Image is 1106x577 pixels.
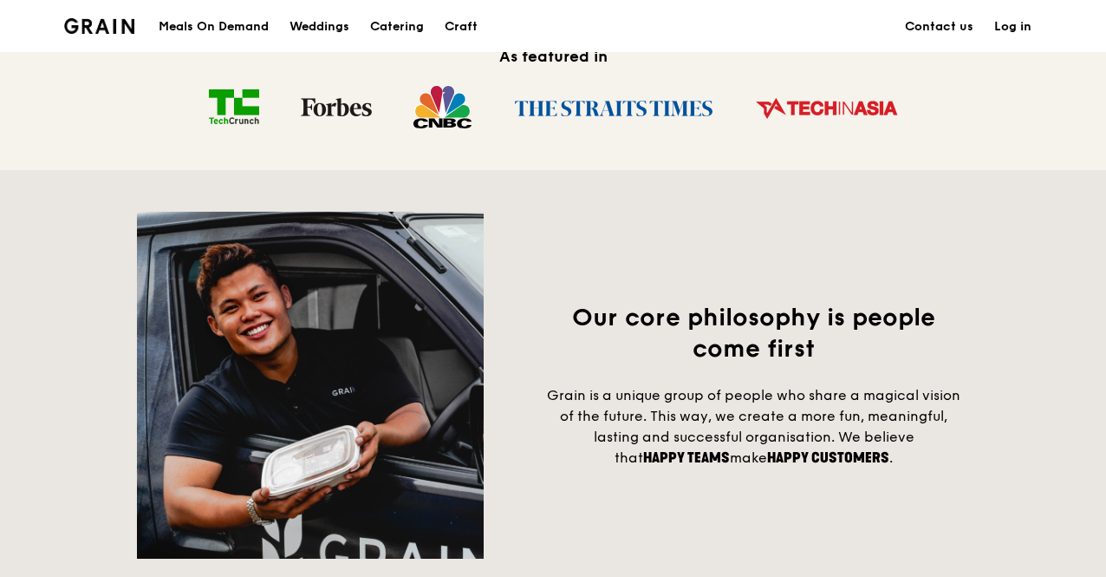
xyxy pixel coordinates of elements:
a: Log in [984,1,1042,53]
img: Grain [64,18,134,34]
div: Craft [445,1,478,53]
img: TechCrunch [188,89,280,124]
img: CNBC [393,85,492,128]
div: Weddings [290,1,349,53]
img: The Straits Times [492,84,734,130]
h2: As featured in [137,44,969,69]
img: People first [137,212,484,559]
span: Grain is a unique group of people who share a magical vision of the future. This way, we create a... [547,387,960,466]
a: Contact us [895,1,984,53]
a: Weddings [279,1,360,53]
img: Tech in Asia [734,84,919,130]
div: Meals On Demand [159,1,269,53]
span: Our core philosophy is people come first [572,303,935,364]
a: Craft [434,1,488,53]
a: Catering [360,1,434,53]
img: Forbes [280,98,393,116]
span: happy teams [643,449,730,466]
div: Catering [370,1,424,53]
span: happy customers [767,449,889,466]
